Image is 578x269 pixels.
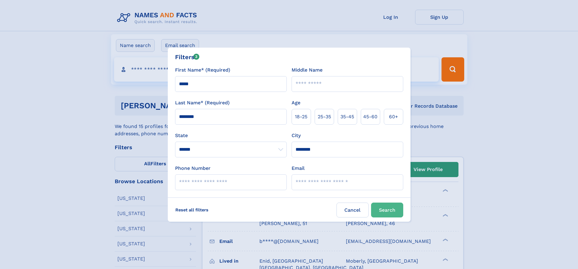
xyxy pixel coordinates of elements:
button: Search [371,203,403,217]
label: First Name* (Required) [175,66,230,74]
label: State [175,132,287,139]
label: Phone Number [175,165,211,172]
span: 25‑35 [318,113,331,120]
span: 18‑25 [295,113,307,120]
label: Age [292,99,300,106]
span: 35‑45 [340,113,354,120]
label: Middle Name [292,66,323,74]
span: 45‑60 [363,113,377,120]
label: Cancel [336,203,369,217]
div: Filters [175,52,200,62]
label: City [292,132,301,139]
label: Last Name* (Required) [175,99,230,106]
span: 60+ [389,113,398,120]
label: Email [292,165,305,172]
label: Reset all filters [171,203,212,217]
